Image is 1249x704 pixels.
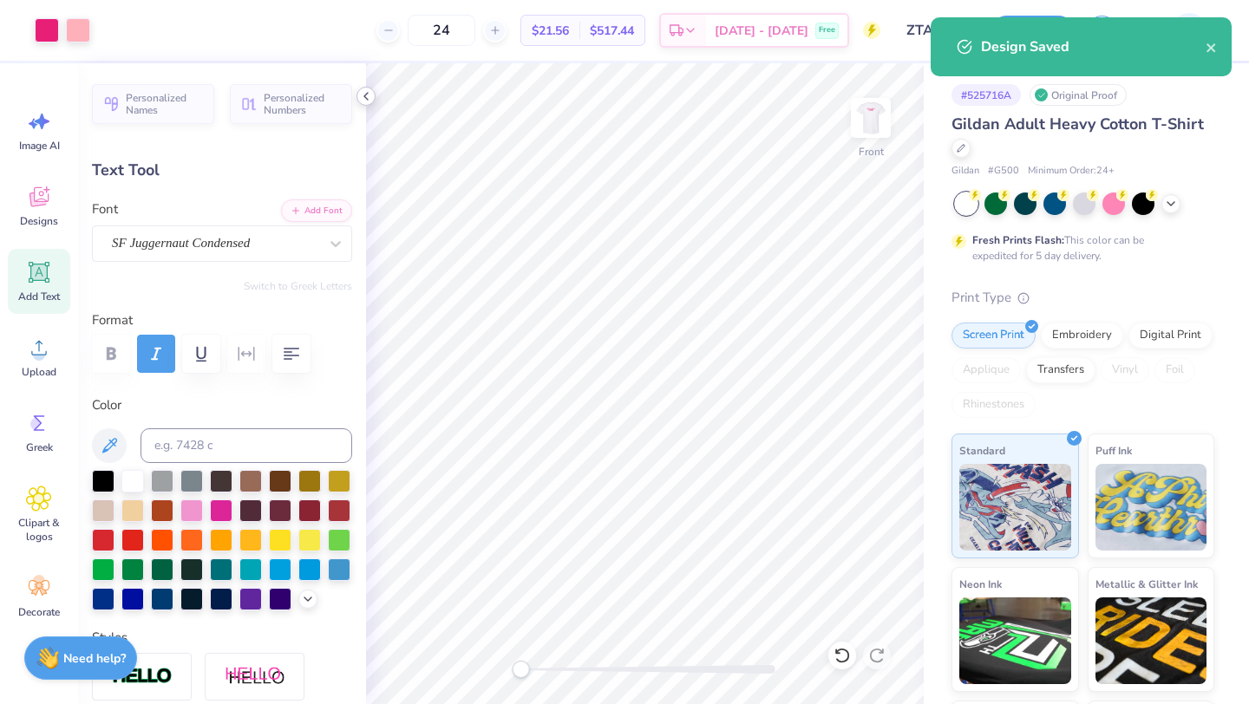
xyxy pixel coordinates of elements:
[951,164,979,179] span: Gildan
[590,22,634,40] span: $517.44
[1041,323,1123,349] div: Embroidery
[512,661,529,678] div: Accessibility label
[1095,597,1207,684] img: Metallic & Glitter Ink
[1095,464,1207,551] img: Puff Ink
[408,15,475,46] input: – –
[951,323,1036,349] div: Screen Print
[972,232,1186,264] div: This color can be expedited for 5 day delivery.
[264,92,342,116] span: Personalized Numbers
[63,650,126,667] strong: Need help?
[10,516,68,544] span: Clipart & logos
[92,159,352,182] div: Text Tool
[18,605,60,619] span: Decorate
[959,464,1071,551] img: Standard
[951,114,1204,134] span: Gildan Adult Heavy Cotton T-Shirt
[126,92,204,116] span: Personalized Names
[1030,84,1127,106] div: Original Proof
[141,428,352,463] input: e.g. 7428 c
[1139,13,1214,48] a: VM
[19,139,60,153] span: Image AI
[225,666,285,688] img: Shadow
[1101,357,1149,383] div: Vinyl
[859,144,884,160] div: Front
[1095,441,1132,460] span: Puff Ink
[1154,357,1195,383] div: Foil
[853,101,888,135] img: Front
[1028,164,1115,179] span: Minimum Order: 24 +
[893,13,978,48] input: Untitled Design
[1206,36,1218,57] button: close
[951,288,1214,308] div: Print Type
[244,279,352,293] button: Switch to Greek Letters
[951,357,1021,383] div: Applique
[22,365,56,379] span: Upload
[532,22,569,40] span: $21.56
[1128,323,1213,349] div: Digital Print
[988,164,1019,179] span: # G500
[26,440,53,454] span: Greek
[281,199,352,222] button: Add Font
[981,36,1206,57] div: Design Saved
[112,667,173,687] img: Stroke
[92,628,128,648] label: Styles
[1095,575,1198,593] span: Metallic & Glitter Ink
[951,84,1021,106] div: # 525716A
[92,199,118,219] label: Font
[715,22,808,40] span: [DATE] - [DATE]
[819,24,835,36] span: Free
[951,392,1036,418] div: Rhinestones
[230,84,352,124] button: Personalized Numbers
[92,395,352,415] label: Color
[959,575,1002,593] span: Neon Ink
[959,597,1071,684] img: Neon Ink
[959,441,1005,460] span: Standard
[1172,13,1206,48] img: Victoria Major
[20,214,58,228] span: Designs
[18,290,60,303] span: Add Text
[92,84,214,124] button: Personalized Names
[92,310,352,330] label: Format
[972,233,1064,247] strong: Fresh Prints Flash:
[1026,357,1095,383] div: Transfers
